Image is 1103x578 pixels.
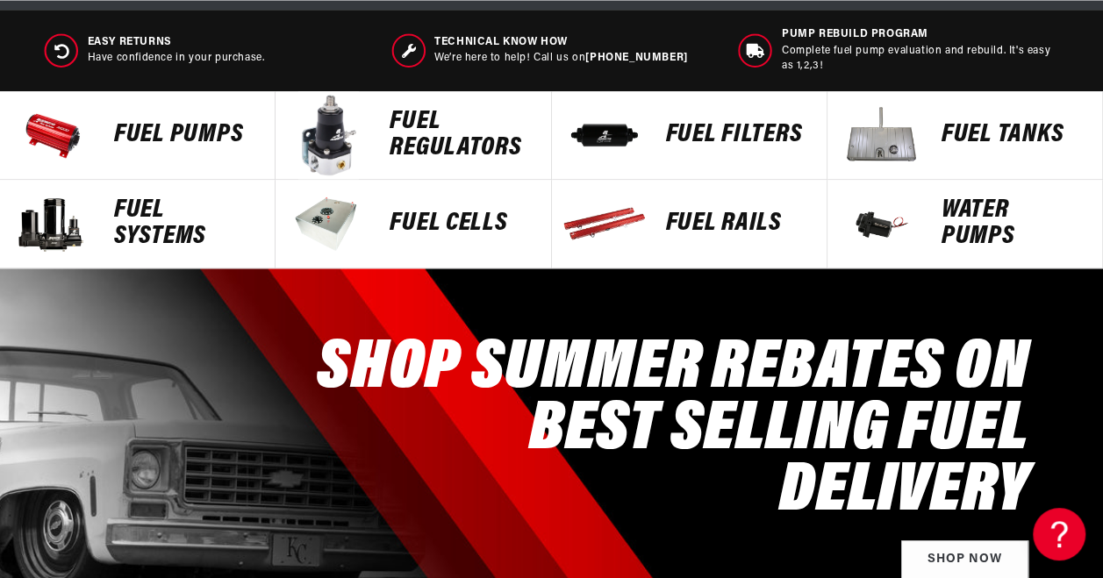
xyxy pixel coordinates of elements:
p: Fuel Tanks [942,122,1085,148]
img: Fuel Systems [9,180,97,268]
img: Fuel Tanks [836,91,924,179]
img: FUEL Rails [561,180,648,268]
p: Water Pumps [942,197,1085,250]
a: FUEL FILTERS FUEL FILTERS [552,91,827,180]
a: FUEL Rails FUEL Rails [552,180,827,268]
span: Pump Rebuild program [782,27,1059,42]
p: Complete fuel pump evaluation and rebuild. It's easy as 1,2,3! [782,44,1059,74]
p: Fuel Systems [114,197,257,250]
p: Have confidence in your purchase. [88,51,265,66]
span: Easy Returns [88,35,265,50]
p: FUEL REGULATORS [390,109,533,161]
img: FUEL FILTERS [561,91,648,179]
img: Fuel Pumps [9,91,97,179]
a: FUEL Cells FUEL Cells [276,180,551,268]
img: Water Pumps [836,180,924,268]
img: FUEL REGULATORS [284,91,372,179]
p: FUEL Cells [390,211,533,237]
a: FUEL REGULATORS FUEL REGULATORS [276,91,551,180]
span: Technical Know How [434,35,687,50]
p: FUEL Rails [666,211,809,237]
p: FUEL FILTERS [666,122,809,148]
img: FUEL Cells [284,180,372,268]
a: Water Pumps Water Pumps [827,180,1103,268]
p: Fuel Pumps [114,122,257,148]
a: [PHONE_NUMBER] [585,53,687,63]
p: We’re here to help! Call us on [434,51,687,66]
h2: SHOP SUMMER REBATES ON BEST SELLING FUEL DELIVERY [278,339,1028,523]
a: Fuel Tanks Fuel Tanks [827,91,1103,180]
